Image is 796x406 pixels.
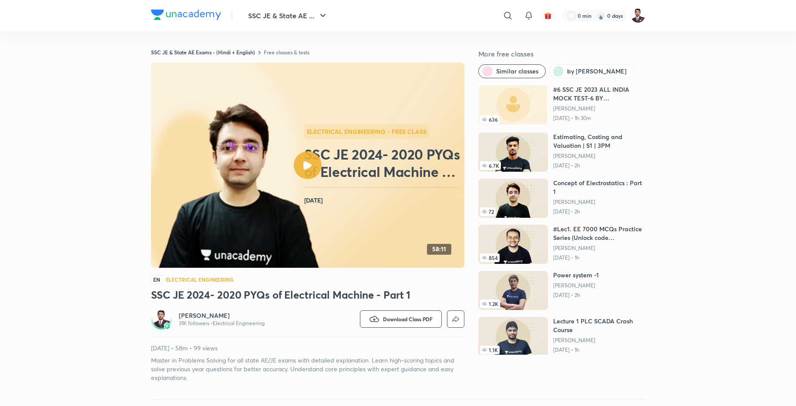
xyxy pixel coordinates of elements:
[631,8,645,23] img: Pawan Chandani
[304,195,461,206] h4: [DATE]
[478,49,645,59] h5: More free classes
[553,282,599,289] a: [PERSON_NAME]
[553,199,645,206] a: [PERSON_NAME]
[164,323,170,329] img: badge
[432,246,446,253] h4: 58:11
[541,9,555,23] button: avatar
[480,253,500,262] span: 854
[553,133,645,150] h6: Estimating, Costing and Valuation | S1 | 3PM
[553,85,645,103] h6: #6 SSC JE 2023 ALL INDIA MOCK TEST-6 BY [PERSON_NAME]
[166,277,234,282] h4: Electrical Engineering
[360,310,442,328] button: Download Class PDF
[264,49,309,56] a: Free classes & tests
[496,67,538,76] span: Similar classes
[553,105,645,112] a: [PERSON_NAME]
[553,225,645,242] h6: #Lec1. EE 7000 MCQs Practice Series (Unlock code MACHINE10)
[480,346,500,354] span: 1.1K
[553,271,599,280] h6: Power system -1
[553,317,645,334] h6: Lecture 1 PLC SCADA Crash Course
[151,309,172,329] a: Avatarbadge
[553,346,645,353] p: [DATE] • 1h
[179,311,265,320] a: [PERSON_NAME]
[480,161,501,170] span: 6.7K
[151,49,255,56] a: SSC JE & State AE Exams - (Hindi + English)
[151,356,464,382] p: Master in Problems Solving for all state AE/JE exams with detailed explanation. Learn high-scorin...
[151,10,221,22] a: Company Logo
[544,12,552,20] img: avatar
[478,64,546,78] button: Similar classes
[151,288,464,302] h3: SSC JE 2024- 2020 PYQs of Electrical Machine - Part 1
[553,153,645,160] a: [PERSON_NAME]
[151,344,464,353] p: [DATE] • 58m • 99 views
[179,320,265,327] p: 31K followers • Electrical Engineering
[567,67,627,76] span: by Pawan Chandani
[553,292,599,299] p: [DATE] • 2h
[480,207,496,216] span: 72
[153,310,170,328] img: Avatar
[553,208,645,215] p: [DATE] • 2h
[243,7,333,24] button: SSC JE & State AE ...
[151,10,221,20] img: Company Logo
[304,146,461,180] h2: SSC JE 2024- 2020 PYQs of Electrical Machine - Part 1
[383,316,433,323] span: Download Class PDF
[597,11,605,20] img: streak
[553,115,645,122] p: [DATE] • 1h 30m
[553,245,645,252] a: [PERSON_NAME]
[151,275,162,284] span: EN
[553,254,645,261] p: [DATE] • 1h
[480,115,500,124] span: 636
[549,64,634,78] button: by Pawan Chandani
[553,162,645,169] p: [DATE] • 2h
[553,179,645,196] h6: Concept of Electrostatics : Part 1
[480,300,500,308] span: 1.2K
[553,337,645,344] a: [PERSON_NAME]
